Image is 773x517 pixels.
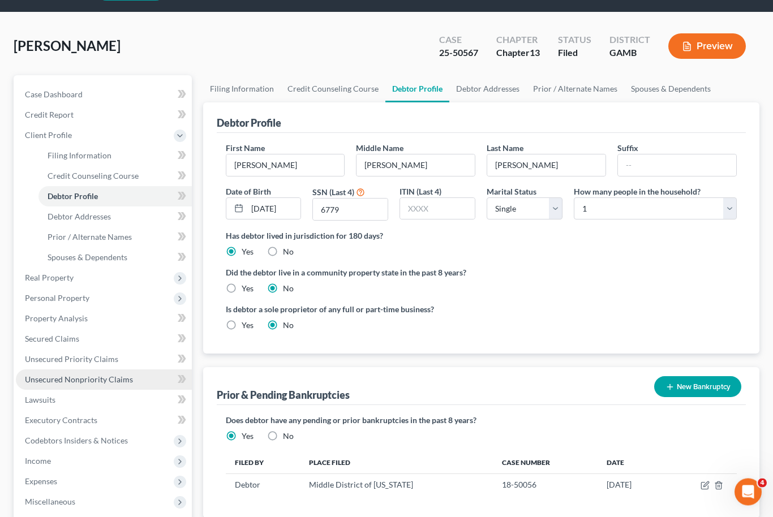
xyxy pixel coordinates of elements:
[242,283,254,295] label: Yes
[25,416,97,425] span: Executory Contracts
[25,436,128,446] span: Codebtors Insiders & Notices
[203,76,281,103] a: Filing Information
[281,76,385,103] a: Credit Counseling Course
[25,375,133,385] span: Unsecured Nonpriority Claims
[16,309,192,329] a: Property Analysis
[48,212,111,222] span: Debtor Addresses
[300,451,493,474] th: Place Filed
[48,171,139,181] span: Credit Counseling Course
[449,76,526,103] a: Debtor Addresses
[526,76,624,103] a: Prior / Alternate Names
[487,186,536,198] label: Marital Status
[16,85,192,105] a: Case Dashboard
[758,479,767,488] span: 4
[356,143,403,154] label: Middle Name
[16,105,192,126] a: Credit Report
[242,320,254,331] label: Yes
[283,320,294,331] label: No
[654,377,741,398] button: New Bankruptcy
[226,143,265,154] label: First Name
[617,143,638,154] label: Suffix
[48,151,111,161] span: Filing Information
[25,90,83,100] span: Case Dashboard
[400,199,475,220] input: XXXX
[25,477,57,486] span: Expenses
[439,34,478,47] div: Case
[25,334,79,344] span: Secured Claims
[618,155,736,176] input: --
[487,143,523,154] label: Last Name
[385,76,449,103] a: Debtor Profile
[598,475,665,496] td: [DATE]
[598,451,665,474] th: Date
[283,283,294,295] label: No
[283,431,294,442] label: No
[14,38,121,54] span: [PERSON_NAME]
[283,247,294,258] label: No
[25,110,74,120] span: Credit Report
[38,207,192,227] a: Debtor Addresses
[217,389,350,402] div: Prior & Pending Bankruptcies
[48,232,132,242] span: Prior / Alternate Names
[16,350,192,370] a: Unsecured Priority Claims
[242,431,254,442] label: Yes
[558,47,591,60] div: Filed
[530,48,540,58] span: 13
[574,186,701,198] label: How many people in the household?
[668,34,746,59] button: Preview
[25,294,89,303] span: Personal Property
[226,475,300,496] td: Debtor
[496,47,540,60] div: Chapter
[16,370,192,390] a: Unsecured Nonpriority Claims
[226,267,737,279] label: Did the debtor live in a community property state in the past 8 years?
[735,479,762,506] iframe: Intercom live chat
[48,253,127,262] span: Spouses & Dependents
[25,497,75,507] span: Miscellaneous
[38,146,192,166] a: Filing Information
[226,304,476,316] label: Is debtor a sole proprietor of any full or part-time business?
[16,411,192,431] a: Executory Contracts
[48,192,98,201] span: Debtor Profile
[400,186,441,198] label: ITIN (Last 4)
[16,390,192,411] a: Lawsuits
[439,47,478,60] div: 25-50567
[300,475,493,496] td: Middle District of [US_STATE]
[217,117,281,130] div: Debtor Profile
[38,227,192,248] a: Prior / Alternate Names
[496,34,540,47] div: Chapter
[242,247,254,258] label: Yes
[558,34,591,47] div: Status
[624,76,718,103] a: Spouses & Dependents
[25,273,74,283] span: Real Property
[38,166,192,187] a: Credit Counseling Course
[38,187,192,207] a: Debtor Profile
[25,131,72,140] span: Client Profile
[25,355,118,364] span: Unsecured Priority Claims
[38,248,192,268] a: Spouses & Dependents
[493,475,598,496] td: 18-50056
[493,451,598,474] th: Case Number
[609,34,650,47] div: District
[609,47,650,60] div: GAMB
[357,155,475,176] input: M.I
[312,187,354,199] label: SSN (Last 4)
[226,155,345,176] input: --
[313,199,388,221] input: XXXX
[226,451,300,474] th: Filed By
[487,155,605,176] input: --
[226,230,737,242] label: Has debtor lived in jurisdiction for 180 days?
[16,329,192,350] a: Secured Claims
[25,456,51,466] span: Income
[226,186,271,198] label: Date of Birth
[25,395,55,405] span: Lawsuits
[25,314,88,324] span: Property Analysis
[247,199,301,220] input: MM/DD/YYYY
[226,415,737,426] label: Does debtor have any pending or prior bankruptcies in the past 8 years?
